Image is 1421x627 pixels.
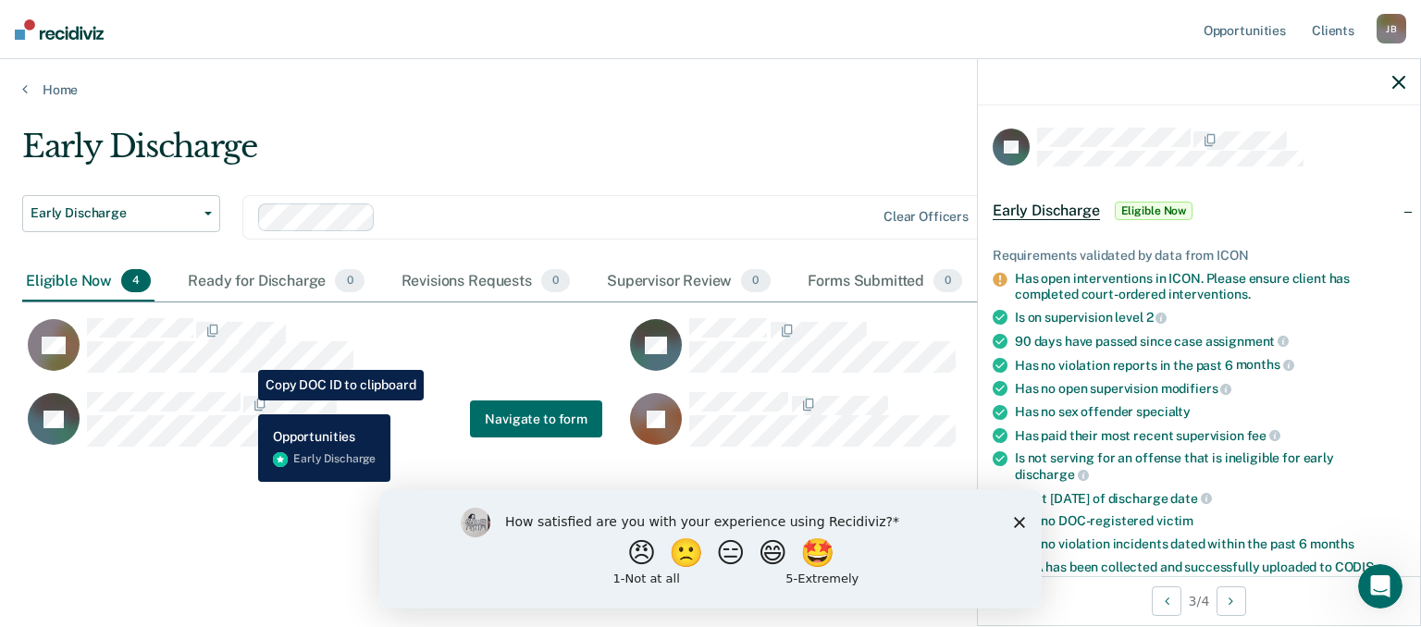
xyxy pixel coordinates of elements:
span: 0 [541,269,570,293]
div: Is not serving for an offense that is ineligible for early [1015,450,1405,482]
div: Is not [DATE] of discharge [1015,490,1405,507]
div: Has no DOC-registered [1015,513,1405,529]
div: CaseloadOpportunityCell-6186021 [22,317,624,391]
img: Recidiviz [15,19,104,40]
div: J B [1377,14,1406,43]
div: CaseloadOpportunityCell-6025023 [624,317,1227,391]
div: Requirements validated by data from ICON [993,248,1405,264]
div: Has paid their most recent supervision [1015,427,1405,444]
div: Has open interventions in ICON. Please ensure client has completed court-ordered interventions. [1015,271,1405,302]
div: CaseloadOpportunityCell-6537731 [22,391,624,465]
span: 4 [121,269,151,293]
div: Clear officers [883,209,969,225]
div: Early DischargeEligible Now [978,181,1420,240]
div: CaseloadOpportunityCell-6059725 [624,391,1227,465]
span: Early Discharge [993,202,1100,220]
span: Early Discharge [31,205,197,221]
div: Forms Submitted [804,262,967,302]
div: Has no violation reports in the past 6 [1015,357,1405,374]
span: months [1236,357,1294,372]
div: Early Discharge [22,128,1088,180]
span: discharge [1015,467,1089,482]
span: months [1310,536,1354,551]
div: Supervisor Review [603,262,774,302]
div: Eligible Now [22,262,154,302]
span: 0 [741,269,770,293]
div: Ready for Discharge [184,262,367,302]
div: 3 / 4 [978,576,1420,625]
span: CODIS [1335,559,1374,574]
a: Navigate to form link [470,401,602,438]
span: victim [1156,513,1193,528]
span: fee [1247,428,1280,443]
button: Previous Opportunity [1152,586,1181,616]
button: Next Opportunity [1217,586,1246,616]
span: 0 [335,269,364,293]
span: assignment [1205,334,1289,349]
span: specialty [1136,404,1191,419]
div: Revisions Requests [398,262,574,302]
div: DNA has been collected and successfully uploaded to [1015,559,1405,575]
button: Navigate to form [470,401,602,438]
iframe: Survey by Kim from Recidiviz [379,489,1042,609]
div: Is on supervision level [1015,309,1405,326]
span: 0 [933,269,962,293]
div: 90 days have passed since case [1015,333,1405,350]
a: Home [22,81,1399,98]
span: date [1170,491,1211,506]
div: Has no open supervision [1015,380,1405,397]
div: Has no violation incidents dated within the past 6 [1015,536,1405,552]
iframe: Intercom live chat [1358,564,1402,609]
span: Eligible Now [1115,202,1193,220]
span: 2 [1146,310,1168,325]
span: modifiers [1161,381,1232,396]
div: Has no sex offender [1015,404,1405,420]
